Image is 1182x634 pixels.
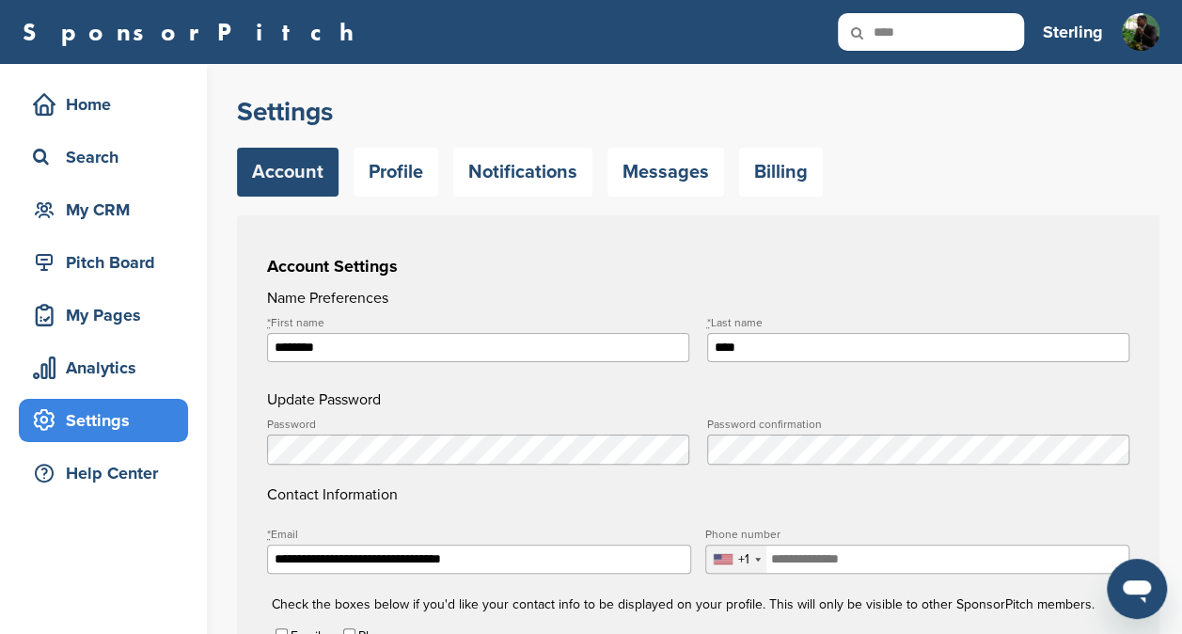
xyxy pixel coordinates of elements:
[739,148,823,197] a: Billing
[28,193,188,227] div: My CRM
[267,253,1129,279] h3: Account Settings
[705,529,1129,540] label: Phone number
[19,346,188,389] a: Analytics
[19,135,188,179] a: Search
[237,148,339,197] a: Account
[19,293,188,337] a: My Pages
[237,95,1159,129] h2: Settings
[19,83,188,126] a: Home
[453,148,592,197] a: Notifications
[19,241,188,284] a: Pitch Board
[23,20,366,44] a: SponsorPitch
[267,316,271,329] abbr: required
[707,316,711,329] abbr: required
[706,546,766,573] div: Selected country
[19,188,188,231] a: My CRM
[19,399,188,442] a: Settings
[1043,11,1103,53] a: Sterling
[28,87,188,121] div: Home
[28,456,188,490] div: Help Center
[267,419,689,430] label: Password
[267,528,271,541] abbr: required
[28,246,188,279] div: Pitch Board
[28,351,188,385] div: Analytics
[738,553,749,566] div: +1
[1122,13,1159,51] img: Me sitting
[267,317,689,328] label: First name
[28,404,188,437] div: Settings
[1043,19,1103,45] h3: Sterling
[19,452,188,495] a: Help Center
[28,298,188,332] div: My Pages
[267,419,1129,506] h4: Contact Information
[267,287,1129,309] h4: Name Preferences
[28,140,188,174] div: Search
[1107,559,1167,619] iframe: Button to launch messaging window
[267,529,691,540] label: Email
[354,148,438,197] a: Profile
[267,388,1129,411] h4: Update Password
[707,317,1129,328] label: Last name
[707,419,1129,430] label: Password confirmation
[607,148,724,197] a: Messages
